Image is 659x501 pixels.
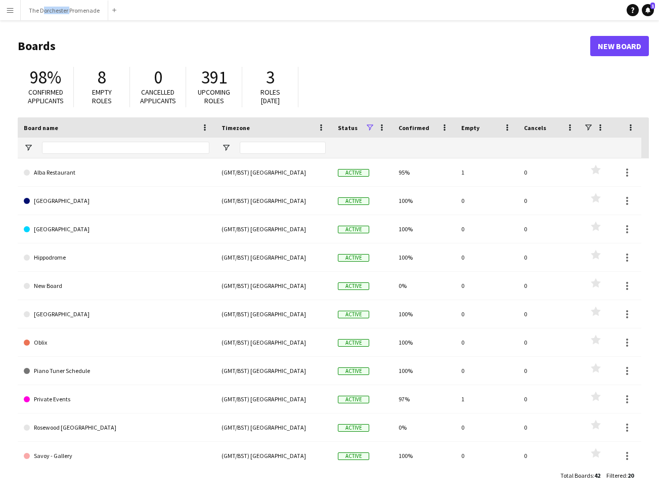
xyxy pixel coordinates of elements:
[518,187,581,215] div: 0
[98,66,106,89] span: 8
[338,424,369,432] span: Active
[606,472,626,479] span: Filtered
[518,215,581,243] div: 0
[338,226,369,233] span: Active
[24,187,209,215] a: [GEOGRAPHIC_DATA]
[92,88,112,105] span: Empty roles
[455,215,518,243] div: 0
[560,466,600,485] div: :
[30,66,61,89] span: 98%
[338,367,369,375] span: Active
[140,88,176,105] span: Cancelled applicants
[240,142,326,154] input: Timezone Filter Input
[455,413,518,441] div: 0
[399,124,429,132] span: Confirmed
[524,124,546,132] span: Cancels
[518,158,581,186] div: 0
[392,272,455,300] div: 0%
[518,413,581,441] div: 0
[518,243,581,271] div: 0
[24,215,209,243] a: [GEOGRAPHIC_DATA]
[650,3,655,9] span: 1
[338,339,369,347] span: Active
[222,124,250,132] span: Timezone
[455,385,518,413] div: 1
[455,300,518,328] div: 0
[24,413,209,442] a: Rosewood [GEOGRAPHIC_DATA]
[24,158,209,187] a: Alba Restaurant
[455,272,518,300] div: 0
[560,472,593,479] span: Total Boards
[392,300,455,328] div: 100%
[518,328,581,356] div: 0
[461,124,479,132] span: Empty
[518,385,581,413] div: 0
[338,396,369,403] span: Active
[28,88,64,105] span: Confirmed applicants
[24,143,33,152] button: Open Filter Menu
[455,187,518,215] div: 0
[338,169,369,177] span: Active
[215,442,332,470] div: (GMT/BST) [GEOGRAPHIC_DATA]
[260,88,280,105] span: Roles [DATE]
[24,357,209,385] a: Piano Tuner Schedule
[455,328,518,356] div: 0
[215,187,332,215] div: (GMT/BST) [GEOGRAPHIC_DATA]
[392,357,455,385] div: 100%
[338,282,369,290] span: Active
[590,36,649,56] a: New Board
[215,215,332,243] div: (GMT/BST) [GEOGRAPHIC_DATA]
[338,311,369,318] span: Active
[24,385,209,413] a: Private Events
[24,124,58,132] span: Board name
[338,452,369,460] span: Active
[21,1,108,20] button: The Dorchester Promenade
[455,442,518,470] div: 0
[24,272,209,300] a: New Board
[392,243,455,271] div: 100%
[518,442,581,470] div: 0
[518,357,581,385] div: 0
[24,328,209,357] a: Oblix
[392,215,455,243] div: 100%
[455,158,518,186] div: 1
[392,385,455,413] div: 97%
[24,442,209,470] a: Savoy - Gallery
[215,357,332,385] div: (GMT/BST) [GEOGRAPHIC_DATA]
[518,272,581,300] div: 0
[455,357,518,385] div: 0
[392,328,455,356] div: 100%
[18,38,590,54] h1: Boards
[24,300,209,328] a: [GEOGRAPHIC_DATA]
[215,300,332,328] div: (GMT/BST) [GEOGRAPHIC_DATA]
[392,158,455,186] div: 95%
[215,385,332,413] div: (GMT/BST) [GEOGRAPHIC_DATA]
[201,66,227,89] span: 391
[215,413,332,441] div: (GMT/BST) [GEOGRAPHIC_DATA]
[628,472,634,479] span: 20
[392,442,455,470] div: 100%
[215,328,332,356] div: (GMT/BST) [GEOGRAPHIC_DATA]
[222,143,231,152] button: Open Filter Menu
[594,472,600,479] span: 42
[606,466,634,485] div: :
[455,243,518,271] div: 0
[338,254,369,262] span: Active
[215,272,332,300] div: (GMT/BST) [GEOGRAPHIC_DATA]
[392,187,455,215] div: 100%
[392,413,455,441] div: 0%
[642,4,654,16] a: 1
[518,300,581,328] div: 0
[215,158,332,186] div: (GMT/BST) [GEOGRAPHIC_DATA]
[42,142,209,154] input: Board name Filter Input
[338,197,369,205] span: Active
[266,66,275,89] span: 3
[154,66,162,89] span: 0
[338,124,358,132] span: Status
[24,243,209,272] a: Hippodrome
[215,243,332,271] div: (GMT/BST) [GEOGRAPHIC_DATA]
[198,88,230,105] span: Upcoming roles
